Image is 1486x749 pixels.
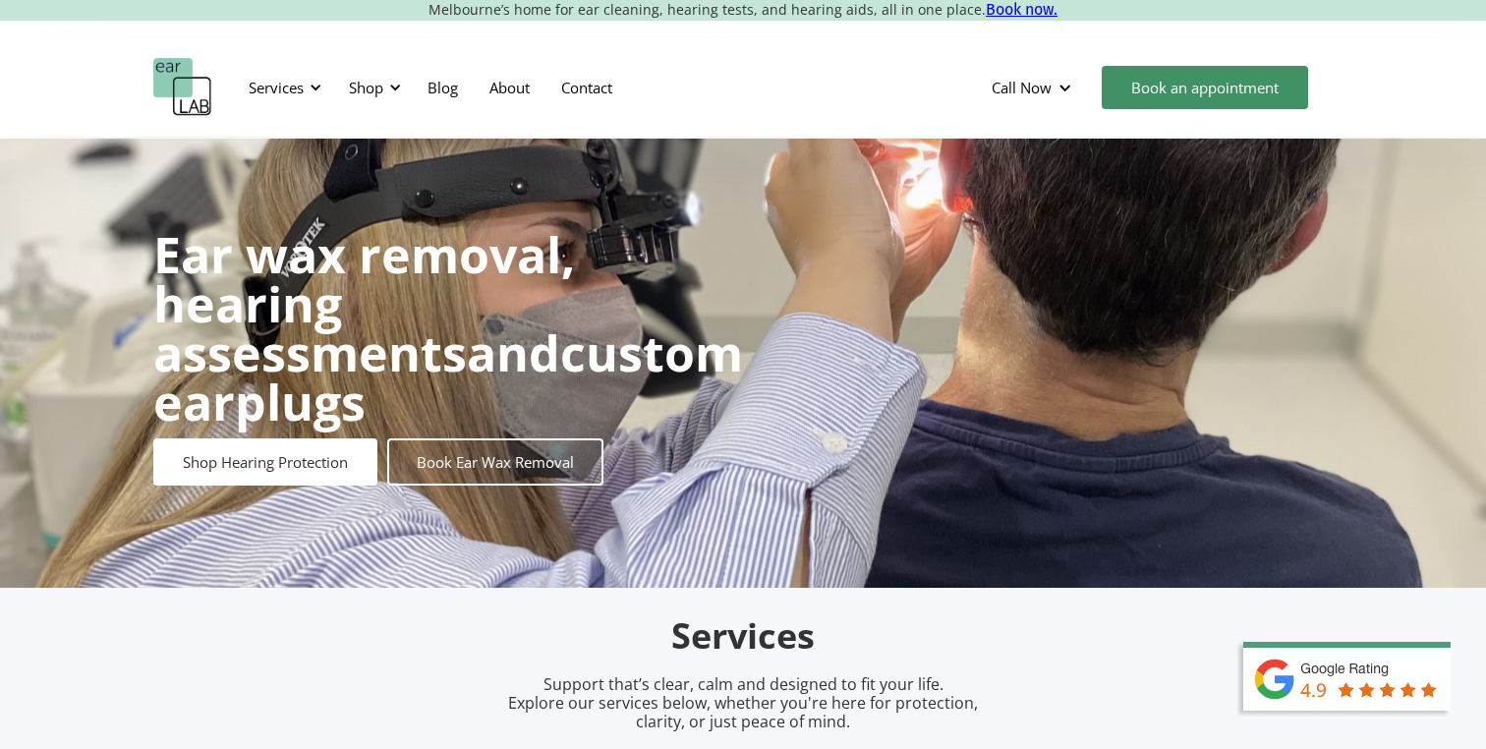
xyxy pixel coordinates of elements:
[153,319,743,435] strong: custom earplugs
[349,78,383,97] div: Shop
[249,78,304,97] div: Services
[976,58,1092,117] div: Call Now
[337,58,407,117] div: Shop
[992,78,1052,97] div: Call Now
[474,59,545,116] a: About
[153,58,212,117] a: home
[153,221,575,386] strong: Ear wax removal, hearing assessments
[153,438,377,486] a: Shop Hearing Protection
[483,675,1003,732] p: Support that’s clear, calm and designed to fit your life. Explore our services below, whether you...
[281,613,1205,660] h2: Services
[237,58,327,117] div: Services
[1102,66,1308,109] a: Book an appointment
[387,438,603,486] a: Book Ear Wax Removal
[545,59,628,116] a: Contact
[153,230,743,427] h1: and
[412,59,474,116] a: Blog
